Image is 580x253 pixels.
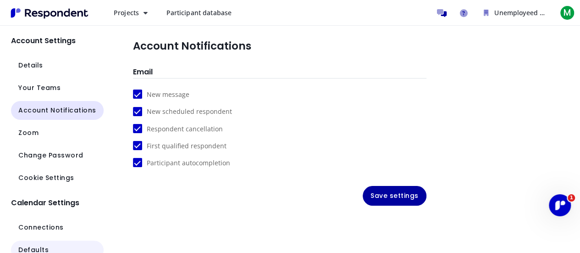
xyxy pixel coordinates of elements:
span: Change Password [18,151,83,160]
button: Navigate to Connections [11,218,104,237]
span: Zoom [18,128,39,138]
span: Unemployeed Team [494,8,557,17]
a: Message participants [432,4,451,22]
button: Unemployeed Team [476,5,554,21]
span: M [560,6,574,20]
span: Projects [114,8,139,17]
h1: Account Notifications [133,40,251,53]
button: Navigate to Zoom [11,124,104,142]
div: First qualified respondent [147,141,226,151]
div: Participant autocompletion [147,158,230,168]
button: Navigate to Change Password [11,146,104,165]
h2: Account Settings [11,36,104,45]
span: Participant database [166,8,232,17]
span: 1 [568,194,575,202]
md-checkbox: Participant autocompletion [133,158,230,168]
a: Help and support [454,4,473,22]
span: Connections [18,223,64,232]
a: Participant database [159,5,239,21]
h2: Email [133,67,426,79]
h2: Calendar Settings [11,198,104,207]
span: Account Notifications [18,106,96,115]
div: New message [147,90,189,99]
iframe: Intercom live chat [549,194,571,216]
span: Your Teams [18,83,61,93]
button: Projects [106,5,155,21]
span: Details [18,61,43,70]
img: Respondent [7,6,92,21]
md-checkbox: New scheduled respondent [133,107,232,116]
md-checkbox: Respondent cancellation [133,124,223,133]
button: M [558,5,576,21]
button: Navigate to Details [11,56,104,75]
button: Navigate to Your Teams [11,79,104,97]
button: Save settings [363,186,426,206]
div: Respondent cancellation [147,124,223,134]
span: Cookie Settings [18,173,74,183]
button: Navigate to Cookie Settings [11,169,104,187]
md-checkbox: New message [133,90,189,99]
button: Navigate to Account Notifications [11,101,104,120]
span: Save settings [370,191,419,201]
md-checkbox: First qualified respondent [133,141,226,151]
div: New scheduled respondent [147,107,232,116]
